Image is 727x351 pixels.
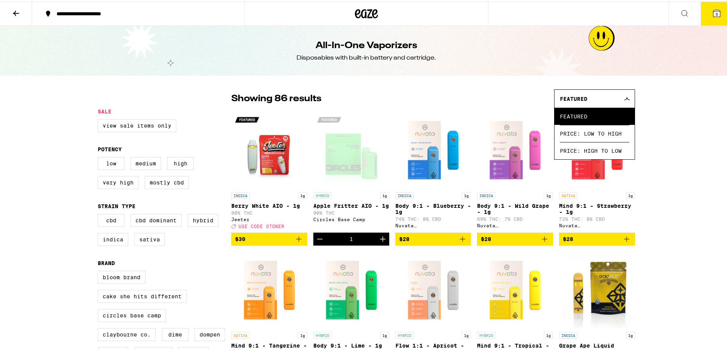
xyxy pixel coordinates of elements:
span: Hi. Need any help? [5,5,55,11]
p: INDICA [559,330,577,337]
p: SATIVA [231,330,250,337]
p: 72% THC: 8% CBD [559,215,635,220]
div: Jeeter [231,215,307,220]
span: $28 [481,235,491,241]
span: Price: Low to High [560,123,629,141]
img: Nuvata (CA) - Body 9:1 - Wild Grape - 1g [477,110,553,187]
div: Circles Base Camp [313,215,389,220]
button: Increment [376,231,389,244]
label: CBD Dominant [131,212,182,225]
label: Very High [98,175,139,188]
p: 1g [626,191,635,197]
p: 74% THC: 8% CBD [395,215,471,220]
p: 1g [462,330,471,337]
a: Open page for Berry White AIO - 1g from Jeeter [231,110,307,231]
p: HYBRID [313,191,332,197]
p: 1g [462,191,471,197]
p: 69% THC: 7% CBD [477,215,553,220]
legend: Sale [98,107,111,113]
p: INDICA [231,191,250,197]
span: USE CODE STONER [239,222,284,227]
button: Decrement [313,231,326,244]
h1: All-In-One Vaporizers [316,38,417,51]
label: CBD [98,212,124,225]
div: Disposables with built-in battery and cartridge. [297,52,436,61]
label: Mostly CBD [145,175,189,188]
p: Body 9:1 - Lime - 1g [313,341,389,347]
span: Featured [560,106,629,123]
div: 1 [350,235,353,241]
p: 90% THC [313,209,389,214]
span: 3 [716,10,718,15]
label: Hybrid [188,212,218,225]
p: 1g [626,330,635,337]
p: HYBRID [313,330,332,337]
img: Nuvata (CA) - Body 9:1 - Lime - 1g [313,250,389,327]
p: Body 9:1 - Blueberry - 1g [395,201,471,214]
label: Cake She Hits Different [98,288,187,301]
img: Nuvata (CA) - Mind 9:1 - Tropical - 1g [477,250,553,327]
p: Berry White AIO - 1g [231,201,307,207]
p: 1g [298,191,307,197]
p: 1g [298,330,307,337]
legend: Potency [98,145,122,151]
p: Showing 86 results [231,91,321,104]
label: Indica [98,231,128,244]
legend: Strain Type [98,202,135,208]
p: 1g [544,330,553,337]
img: GoldDrop - Grape Ape Liquid Diamonds AIO - 1g [562,250,632,327]
label: Low [98,155,124,168]
label: Dompen [195,327,225,340]
div: Nuvata ([GEOGRAPHIC_DATA]) [395,222,471,226]
p: HYBRID [477,330,495,337]
span: $28 [399,235,409,241]
label: Circles Base Camp [98,307,166,320]
span: Featured [560,94,587,100]
p: Body 9:1 - Wild Grape - 1g [477,201,553,214]
legend: Brand [98,259,115,265]
span: $30 [235,235,245,241]
div: Nuvata ([GEOGRAPHIC_DATA]) [477,222,553,226]
p: INDICA [395,191,414,197]
p: 1g [544,191,553,197]
p: INDICA [477,191,495,197]
label: View Sale Items Only [98,118,176,131]
span: $28 [563,235,573,241]
p: Apple Fritter AIO - 1g [313,201,389,207]
p: SATIVA [559,191,577,197]
p: Mind 9:1 - Strawberry - 1g [559,201,635,214]
button: Add to bag [395,231,471,244]
label: Bloom Brand [98,269,145,282]
label: Claybourne Co. [98,327,156,340]
img: Jeeter - Berry White AIO - 1g [231,110,307,187]
img: Nuvata (CA) - Body 9:1 - Blueberry - 1g [395,110,471,187]
label: High [167,155,194,168]
a: Open page for Apple Fritter AIO - 1g from Circles Base Camp [313,110,389,231]
a: Open page for Mind 9:1 - Strawberry - 1g from Nuvata (CA) [559,110,635,231]
p: 1g [380,191,389,197]
button: Add to bag [477,231,553,244]
p: HYBRID [395,330,414,337]
div: Nuvata ([GEOGRAPHIC_DATA]) [559,222,635,226]
img: Nuvata (CA) - Mind 9:1 - Tangerine - 1g [231,250,307,327]
span: Price: High to Low [560,141,629,158]
label: DIME [162,327,189,340]
img: Nuvata (CA) - Flow 1:1 - Apricot - 1g [395,250,471,327]
button: Add to bag [559,231,635,244]
a: Open page for Body 9:1 - Wild Grape - 1g from Nuvata (CA) [477,110,553,231]
label: Sativa [134,231,165,244]
p: 1g [380,330,389,337]
a: Open page for Body 9:1 - Blueberry - 1g from Nuvata (CA) [395,110,471,231]
p: 90% THC [231,209,307,214]
label: Medium [131,155,161,168]
button: Add to bag [231,231,307,244]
